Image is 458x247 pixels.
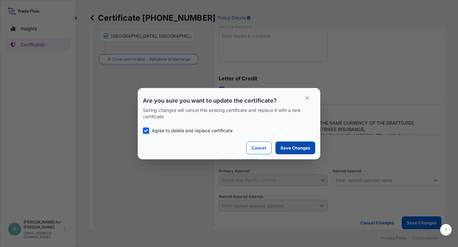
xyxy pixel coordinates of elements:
[275,142,315,154] button: Save Changes
[143,107,315,120] p: Saving changes will cancel this existing certificate and replace it with a new certificate
[143,97,315,105] p: Are you sure you want to update the certificate?
[252,145,266,151] p: Cancel
[152,127,232,134] p: Agree to delete and replace certificate
[246,142,272,154] button: Cancel
[281,145,310,151] p: Save Changes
